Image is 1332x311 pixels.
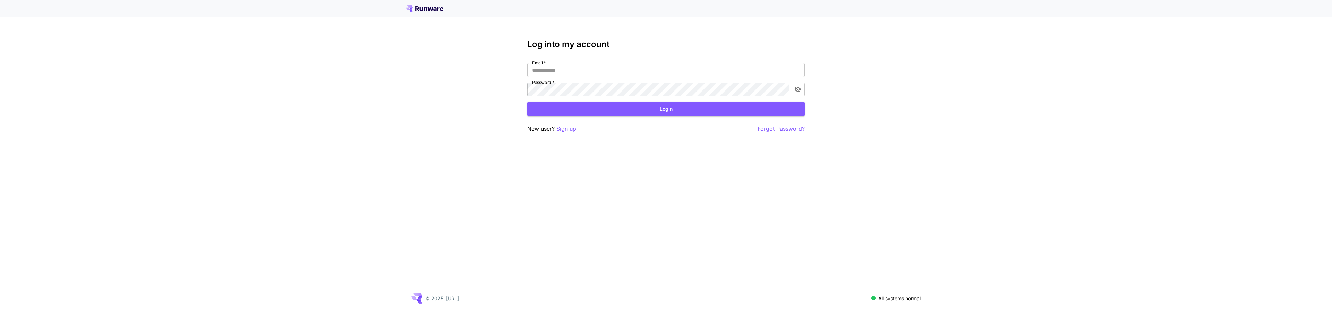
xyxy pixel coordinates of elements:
[556,124,576,133] button: Sign up
[527,124,576,133] p: New user?
[532,79,554,85] label: Password
[527,102,805,116] button: Login
[792,83,804,96] button: toggle password visibility
[532,60,546,66] label: Email
[878,295,921,302] p: All systems normal
[758,124,805,133] button: Forgot Password?
[527,40,805,49] h3: Log into my account
[425,295,459,302] p: © 2025, [URL]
